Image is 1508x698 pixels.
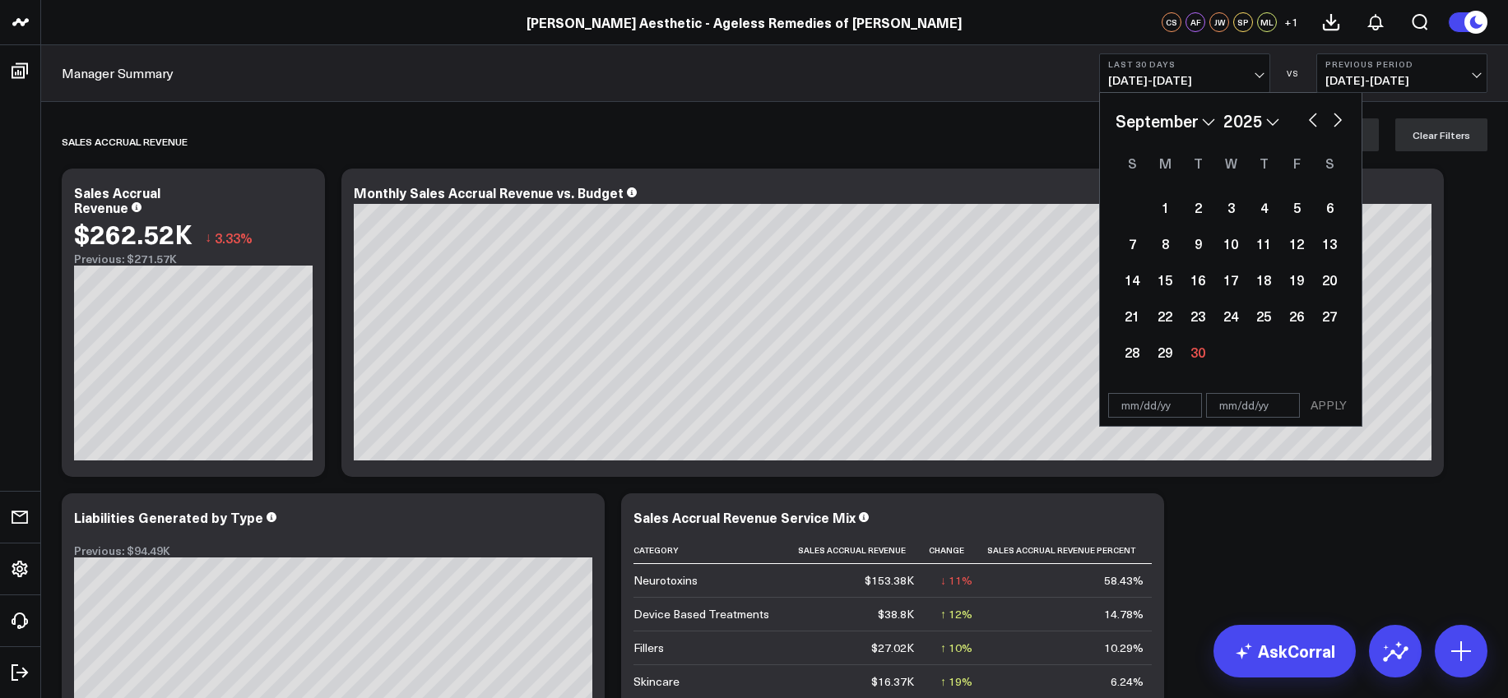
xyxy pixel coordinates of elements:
a: Manager Summary [62,64,174,82]
input: mm/dd/yy [1206,393,1300,418]
div: 14.78% [1104,606,1144,622]
div: Sales Accrual Revenue [62,122,188,160]
div: $16.37K [871,673,914,690]
th: Sales Accrual Revenue Percent [987,537,1158,564]
div: AF [1186,12,1205,32]
th: Sales Accrual Revenue [798,537,929,564]
div: $153.38K [865,572,914,589]
div: Previous: $94.49K [74,544,592,557]
div: Tuesday [1181,150,1214,176]
input: mm/dd/yy [1108,393,1202,418]
div: Sunday [1116,150,1148,176]
span: [DATE] - [DATE] [1108,74,1261,87]
b: Last 30 Days [1108,59,1261,69]
div: Skincare [633,673,680,690]
span: + 1 [1284,16,1298,28]
button: APPLY [1304,393,1353,418]
a: AskCorral [1213,625,1356,677]
div: 10.29% [1104,640,1144,656]
div: Sales Accrual Revenue Service Mix [633,508,856,526]
div: Thursday [1247,150,1280,176]
span: ↓ [205,227,211,248]
div: ↑ 10% [940,640,972,656]
div: Previous: $271.57K [74,252,313,266]
div: $27.02K [871,640,914,656]
div: Wednesday [1214,150,1247,176]
div: Monday [1148,150,1181,176]
div: JW [1209,12,1229,32]
div: $38.8K [878,606,914,622]
div: ML [1257,12,1277,32]
div: ↑ 12% [940,606,972,622]
div: 58.43% [1104,572,1144,589]
a: [PERSON_NAME] Aesthetic - Ageless Remedies of [PERSON_NAME] [527,13,962,31]
button: Last 30 Days[DATE]-[DATE] [1099,53,1270,93]
div: SP [1233,12,1253,32]
div: VS [1278,68,1308,78]
div: Neurotoxins [633,572,698,589]
button: +1 [1281,12,1301,32]
div: Sales Accrual Revenue [74,183,160,216]
div: Saturday [1313,150,1346,176]
div: ↓ 11% [940,572,972,589]
div: CS [1162,12,1181,32]
div: Liabilities Generated by Type [74,508,263,526]
button: Clear Filters [1395,118,1487,151]
div: Monthly Sales Accrual Revenue vs. Budget [354,183,624,201]
div: ↑ 19% [940,673,972,690]
div: $262.52K [74,219,193,248]
button: Previous Period[DATE]-[DATE] [1316,53,1487,93]
b: Previous Period [1325,59,1478,69]
div: Friday [1280,150,1313,176]
div: Device Based Treatments [633,606,769,622]
span: [DATE] - [DATE] [1325,74,1478,87]
span: 3.33% [215,229,253,247]
div: Fillers [633,640,664,656]
th: Change [929,537,987,564]
th: Category [633,537,798,564]
div: 6.24% [1111,673,1144,690]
